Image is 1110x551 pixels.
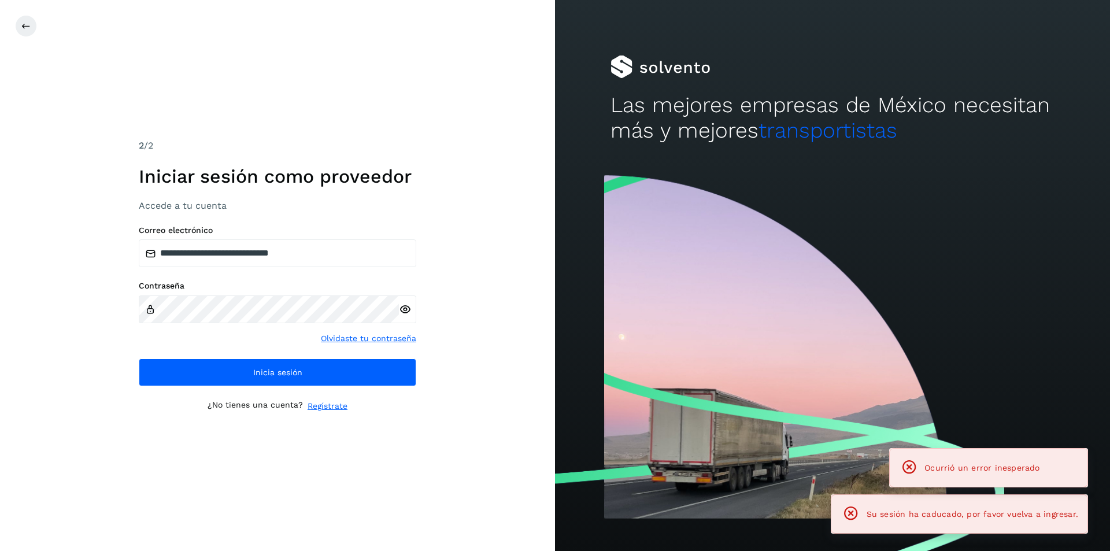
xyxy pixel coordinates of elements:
[208,400,303,412] p: ¿No tienes una cuenta?
[758,118,897,143] span: transportistas
[139,200,416,211] h3: Accede a tu cuenta
[139,225,416,235] label: Correo electrónico
[308,400,347,412] a: Regístrate
[321,332,416,345] a: Olvidaste tu contraseña
[139,139,416,153] div: /2
[867,509,1078,519] span: Su sesión ha caducado, por favor vuelva a ingresar.
[610,93,1054,144] h2: Las mejores empresas de México necesitan más y mejores
[253,368,302,376] span: Inicia sesión
[139,140,144,151] span: 2
[139,165,416,187] h1: Iniciar sesión como proveedor
[139,281,416,291] label: Contraseña
[139,358,416,386] button: Inicia sesión
[924,463,1039,472] span: Ocurrió un error inesperado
